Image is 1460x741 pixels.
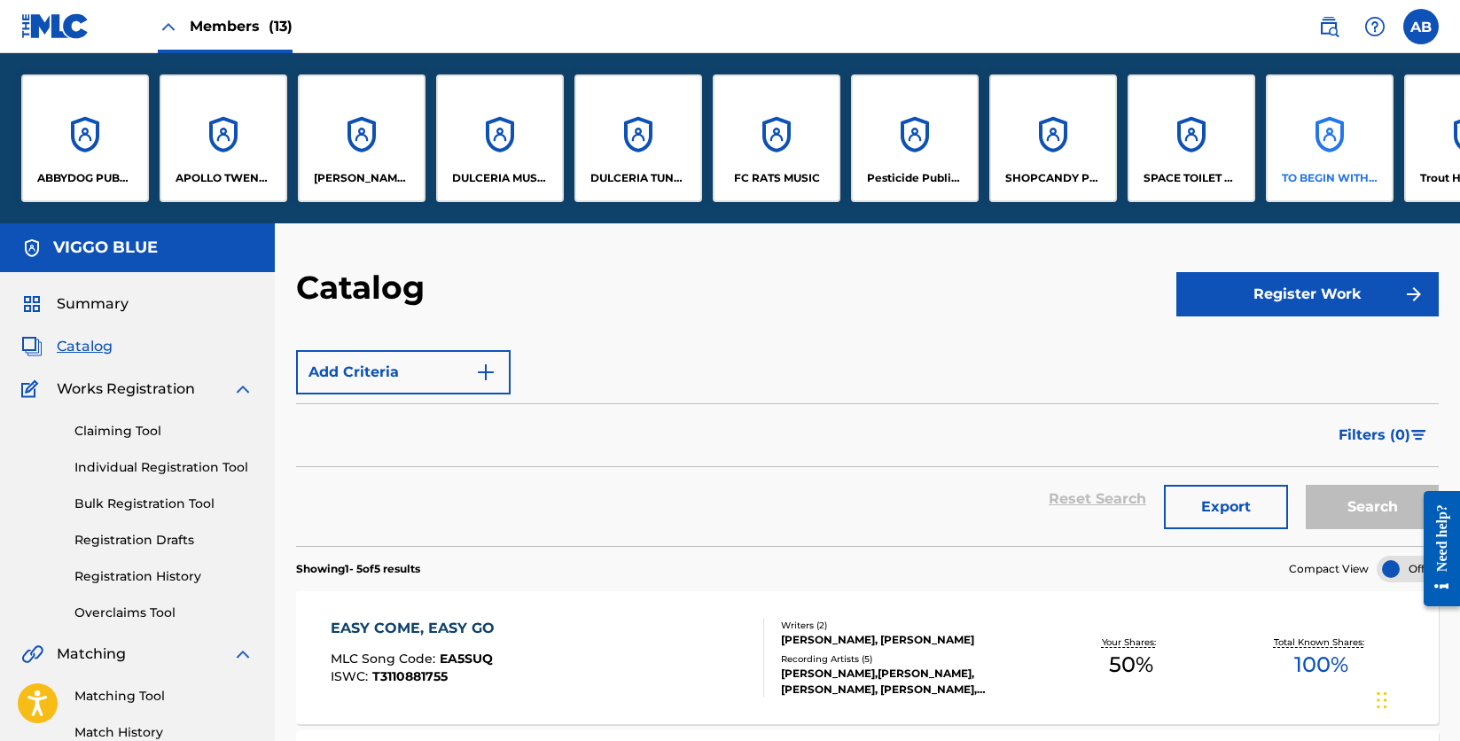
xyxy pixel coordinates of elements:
p: DULCERIA TUNES [590,170,687,186]
p: FC RATS MUSIC [734,170,820,186]
span: MLC Song Code : [331,651,440,667]
span: Filters ( 0 ) [1339,425,1410,446]
span: 100 % [1294,649,1348,681]
div: Help [1357,9,1393,44]
img: expand [232,378,254,400]
button: Export [1164,485,1288,529]
span: Compact View [1289,561,1369,577]
button: Filters (0) [1328,413,1439,457]
p: SHOPCANDY PUBLISHING [1005,170,1102,186]
img: f7272a7cc735f4ea7f67.svg [1403,284,1425,305]
a: AccountsPesticide Publishing [851,74,979,202]
a: Accounts[PERSON_NAME] MUSIC [298,74,426,202]
a: SummarySummary [21,293,129,315]
img: Summary [21,293,43,315]
a: Matching Tool [74,687,254,706]
a: Registration Drafts [74,531,254,550]
img: filter [1411,430,1426,441]
p: DULCERIA MUSIC [452,170,549,186]
form: Search Form [296,341,1439,546]
p: Pesticide Publishing [867,170,964,186]
iframe: Chat Widget [1371,656,1460,741]
p: TO BEGIN WITH PUBLISHING [1282,170,1378,186]
span: T3110881755 [372,668,448,684]
button: Register Work [1176,272,1439,316]
a: Public Search [1311,9,1347,44]
p: SPACE TOILET MUSIC [1144,170,1240,186]
div: Drag [1377,674,1387,727]
a: Claiming Tool [74,422,254,441]
a: Individual Registration Tool [74,458,254,477]
div: Writers ( 2 ) [781,619,1035,632]
p: Showing 1 - 5 of 5 results [296,561,420,577]
img: Catalog [21,336,43,357]
a: AccountsABBYDOG PUBLISHING [21,74,149,202]
a: AccountsFC RATS MUSIC [713,74,840,202]
p: APOLLO TWENTY III MUSIC [176,170,272,186]
a: AccountsTO BEGIN WITH PUBLISHING [1266,74,1394,202]
span: Summary [57,293,129,315]
a: AccountsAPOLLO TWENTY III MUSIC [160,74,287,202]
img: search [1318,16,1339,37]
span: Matching [57,643,126,665]
button: Add Criteria [296,350,511,394]
a: Bulk Registration Tool [74,495,254,513]
span: Catalog [57,336,113,357]
iframe: Resource Center [1410,475,1460,621]
h2: Catalog [296,268,433,308]
a: Overclaims Tool [74,604,254,622]
img: Accounts [21,238,43,259]
span: Works Registration [57,378,195,400]
a: Registration History [74,567,254,586]
a: AccountsSPACE TOILET MUSIC [1128,74,1255,202]
h5: VIGGO BLUE [53,238,158,258]
a: AccountsDULCERIA MUSIC [436,74,564,202]
div: User Menu [1403,9,1439,44]
a: AccountsSHOPCANDY PUBLISHING [989,74,1117,202]
img: expand [232,643,254,665]
img: Works Registration [21,378,44,400]
a: EASY COME, EASY GOMLC Song Code:EA5SUQISWC:T3110881755Writers (2)[PERSON_NAME], [PERSON_NAME]Reco... [296,591,1439,724]
span: Members [190,16,293,36]
span: ISWC : [331,668,372,684]
div: EASY COME, EASY GO [331,618,504,639]
img: MLC Logo [21,13,90,39]
p: DASHEL DUPUY MUSIC [314,170,410,186]
p: Your Shares: [1102,636,1160,649]
p: ABBYDOG PUBLISHING [37,170,134,186]
img: 9d2ae6d4665cec9f34b9.svg [475,362,496,383]
span: 50 % [1109,649,1153,681]
img: help [1364,16,1386,37]
a: CatalogCatalog [21,336,113,357]
div: [PERSON_NAME], [PERSON_NAME] [781,632,1035,648]
img: Close [158,16,179,37]
span: (13) [269,18,293,35]
div: [PERSON_NAME],[PERSON_NAME], [PERSON_NAME], [PERSON_NAME], [PERSON_NAME];[PERSON_NAME], [PERSON_N... [781,666,1035,698]
a: AccountsDULCERIA TUNES [574,74,702,202]
span: EA5SUQ [440,651,493,667]
p: Total Known Shares: [1274,636,1369,649]
div: Recording Artists ( 5 ) [781,652,1035,666]
img: Matching [21,643,43,665]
